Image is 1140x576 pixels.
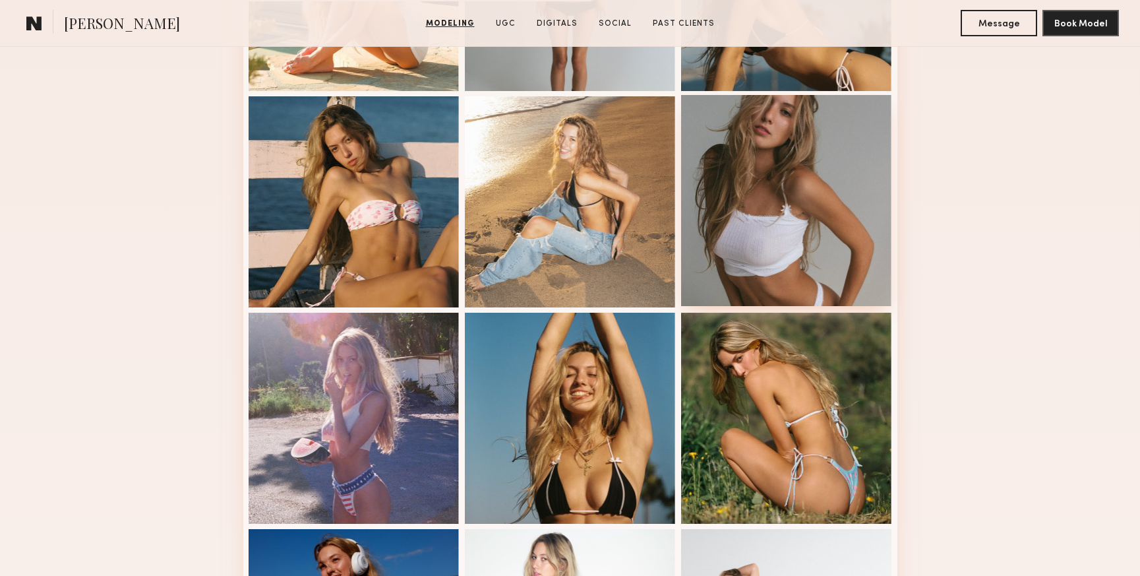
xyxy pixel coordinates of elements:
a: Social [593,18,637,30]
a: Past Clients [647,18,720,30]
a: UGC [491,18,521,30]
a: Digitals [531,18,583,30]
a: Book Model [1042,17,1119,28]
button: Book Model [1042,10,1119,36]
span: [PERSON_NAME] [64,13,180,36]
button: Message [961,10,1037,36]
a: Modeling [421,18,480,30]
